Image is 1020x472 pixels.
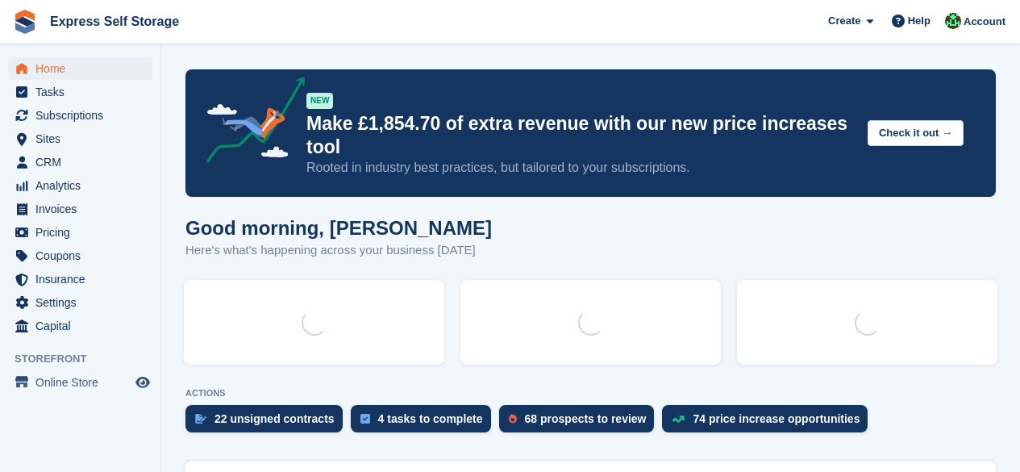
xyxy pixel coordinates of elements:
a: menu [8,104,152,127]
img: stora-icon-8386f47178a22dfd0bd8f6a31ec36ba5ce8667c1dd55bd0f319d3a0aa187defe.svg [13,10,37,34]
a: 74 price increase opportunities [662,405,876,441]
span: Create [828,13,860,29]
a: 68 prospects to review [499,405,663,441]
span: Invoices [35,198,132,220]
span: Subscriptions [35,104,132,127]
a: menu [8,268,152,290]
a: menu [8,198,152,220]
a: 22 unsigned contracts [185,405,351,441]
a: menu [8,174,152,197]
span: Analytics [35,174,132,197]
span: Sites [35,127,132,150]
span: Account [964,14,1005,30]
img: task-75834270c22a3079a89374b754ae025e5fb1db73e45f91037f5363f120a921f8.svg [360,414,370,424]
a: menu [8,244,152,267]
a: menu [8,57,152,80]
a: menu [8,315,152,337]
span: Storefront [15,351,160,367]
p: Rooted in industry best practices, but tailored to your subscriptions. [306,159,855,177]
a: menu [8,371,152,394]
h1: Good morning, [PERSON_NAME] [185,217,492,239]
img: Shakiyra Davis [945,13,961,29]
span: Help [908,13,930,29]
img: contract_signature_icon-13c848040528278c33f63329250d36e43548de30e8caae1d1a13099fd9432cc5.svg [195,414,206,424]
img: price_increase_opportunities-93ffe204e8149a01c8c9dc8f82e8f89637d9d84a8eef4429ea346261dce0b2c0.svg [672,416,685,423]
p: Here's what's happening across your business [DATE] [185,241,492,260]
div: NEW [306,93,333,109]
span: Pricing [35,221,132,244]
a: Express Self Storage [44,8,185,35]
span: Coupons [35,244,132,267]
span: Tasks [35,81,132,103]
a: menu [8,151,152,173]
a: menu [8,127,152,150]
img: price-adjustments-announcement-icon-8257ccfd72463d97f412b2fc003d46551f7dbcb40ab6d574587a9cd5c0d94... [193,77,306,169]
span: Insurance [35,268,132,290]
span: Settings [35,291,132,314]
p: ACTIONS [185,388,996,399]
span: Home [35,57,132,80]
span: Capital [35,315,132,337]
div: 22 unsigned contracts [214,412,335,425]
a: 4 tasks to complete [351,405,499,441]
span: CRM [35,151,132,173]
button: Check it out → [868,120,964,147]
div: 4 tasks to complete [378,412,483,425]
img: prospect-51fa495bee0391a8d652442698ab0144808aea92771e9ea1ae160a38d050c398.svg [509,414,517,424]
a: menu [8,221,152,244]
a: Preview store [133,373,152,392]
span: Online Store [35,371,132,394]
div: 74 price increase opportunities [693,412,860,425]
div: 68 prospects to review [525,412,647,425]
a: menu [8,291,152,314]
a: menu [8,81,152,103]
p: Make £1,854.70 of extra revenue with our new price increases tool [306,112,855,159]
